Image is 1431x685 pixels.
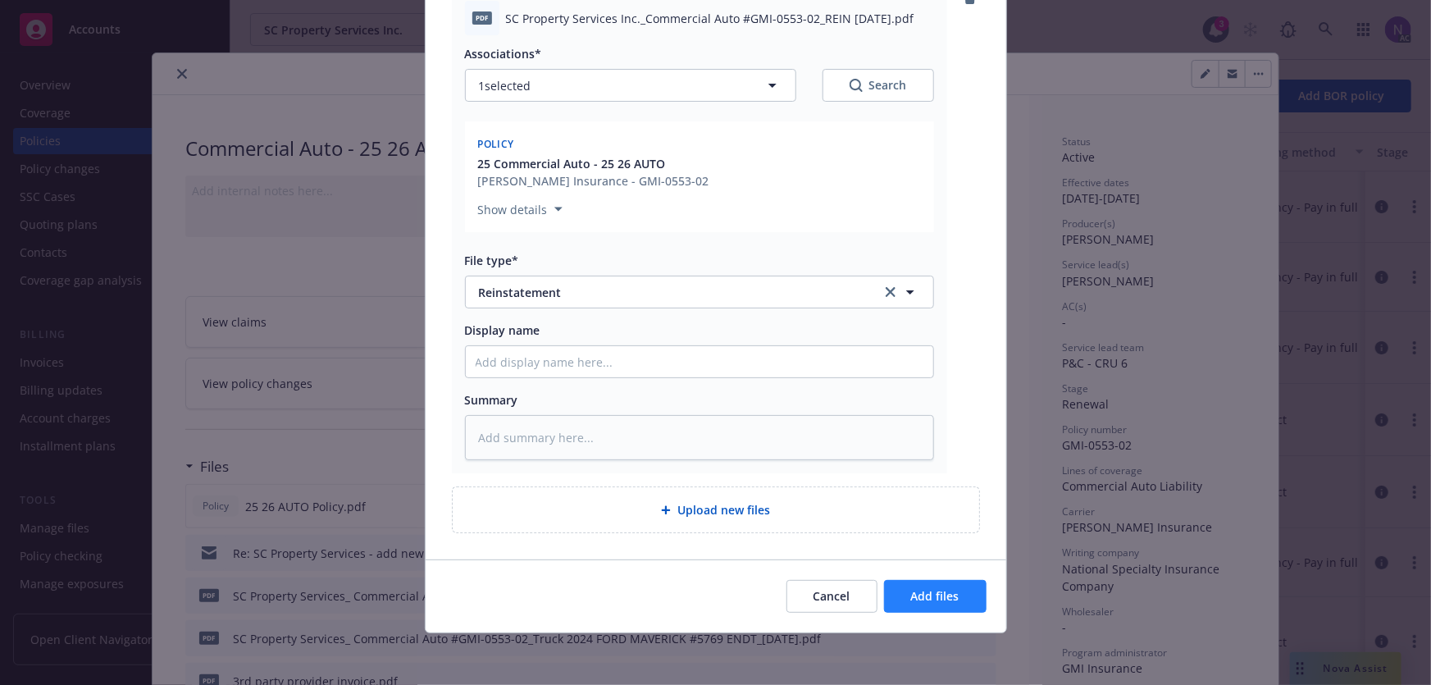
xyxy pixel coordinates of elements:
[786,580,877,613] button: Cancel
[452,486,980,533] div: Upload new files
[911,588,959,604] span: Add files
[813,588,850,604] span: Cancel
[677,501,770,518] span: Upload new files
[884,580,987,613] button: Add files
